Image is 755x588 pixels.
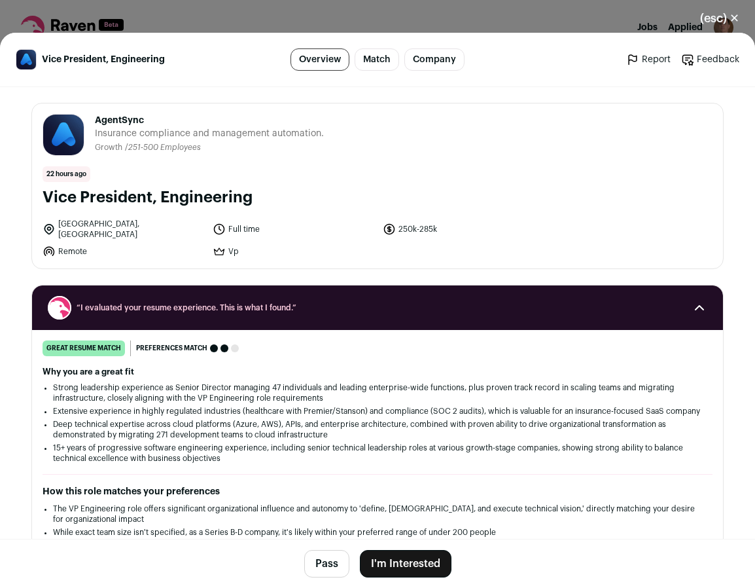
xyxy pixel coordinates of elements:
li: 250k-285k [383,219,545,240]
span: 22 hours ago [43,166,90,182]
span: Insurance compliance and management automation. [95,127,324,140]
a: Match [355,48,399,71]
button: I'm Interested [360,550,451,578]
span: “I evaluated your resume experience. This is what I found.” [77,303,678,313]
span: AgentSync [95,114,324,127]
span: Preferences match [136,342,207,355]
h2: How this role matches your preferences [43,485,712,498]
li: Strong leadership experience as Senior Director managing 47 individuals and leading enterprise-wi... [53,382,702,403]
li: / [125,143,201,153]
li: [GEOGRAPHIC_DATA], [GEOGRAPHIC_DATA] [43,219,205,240]
li: Deep technical expertise across cloud platforms (Azure, AWS), APIs, and enterprise architecture, ... [53,419,702,440]
h1: Vice President, Engineering [43,187,712,208]
li: 15+ years of progressive software engineering experience, including senior technical leadership r... [53,443,702,464]
button: Close modal [684,4,755,33]
li: Vp [213,245,375,258]
a: Feedback [681,53,739,66]
h2: Why you are a great fit [43,367,712,377]
li: While exact team size isn't specified, as a Series B-D company, it's likely within your preferred... [53,527,702,538]
a: Report [626,53,671,66]
a: Company [404,48,465,71]
img: 868d4bfb0912c1d93c3bf11d29da346082c7466304da48c5517af637f2c13b07.jpg [16,50,36,69]
li: The VP Engineering role offers significant organizational influence and autonomy to 'define, [DEM... [53,504,702,524]
span: Vice President, Engineering [42,53,165,66]
li: Full time [213,219,375,240]
span: 251-500 Employees [128,143,201,151]
a: Overview [290,48,349,71]
li: Remote [43,245,205,258]
img: 868d4bfb0912c1d93c3bf11d29da346082c7466304da48c5517af637f2c13b07.jpg [43,115,84,155]
div: great resume match [43,340,125,356]
li: Growth [95,143,125,153]
button: Pass [304,550,349,578]
li: Extensive experience in highly regulated industries (healthcare with Premier/Stanson) and complia... [53,406,702,416]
